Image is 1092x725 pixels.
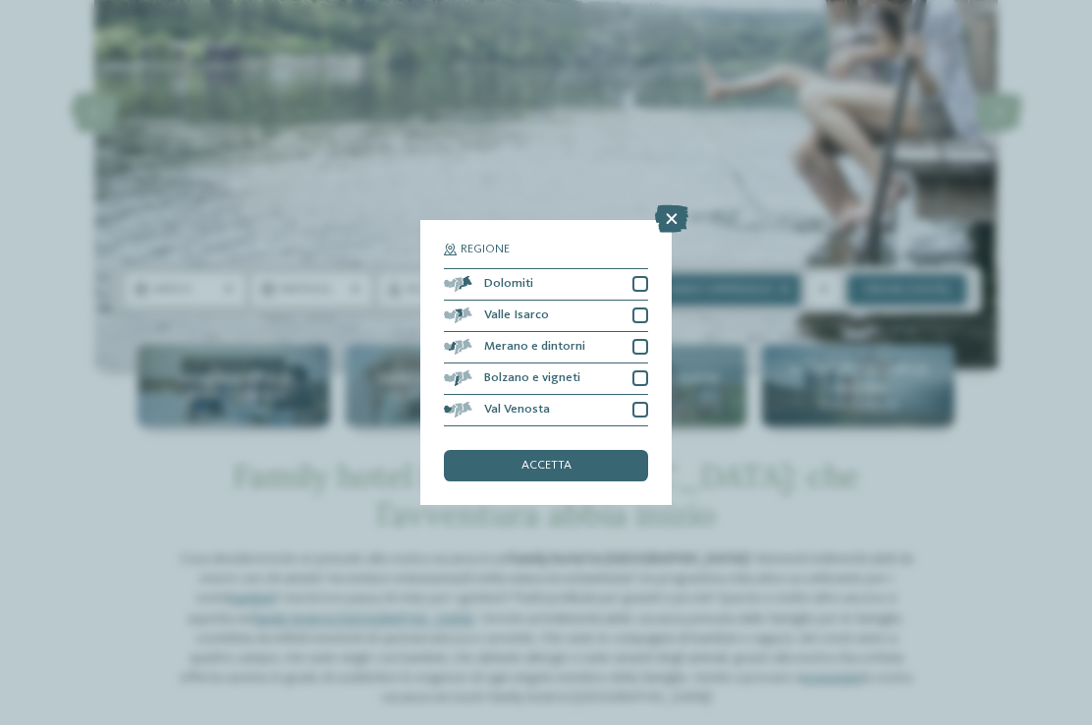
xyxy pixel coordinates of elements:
[521,460,572,473] span: accetta
[484,372,580,385] span: Bolzano e vigneti
[461,244,510,256] span: Regione
[484,309,549,322] span: Valle Isarco
[484,278,533,291] span: Dolomiti
[484,341,585,354] span: Merano e dintorni
[484,404,550,417] span: Val Venosta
